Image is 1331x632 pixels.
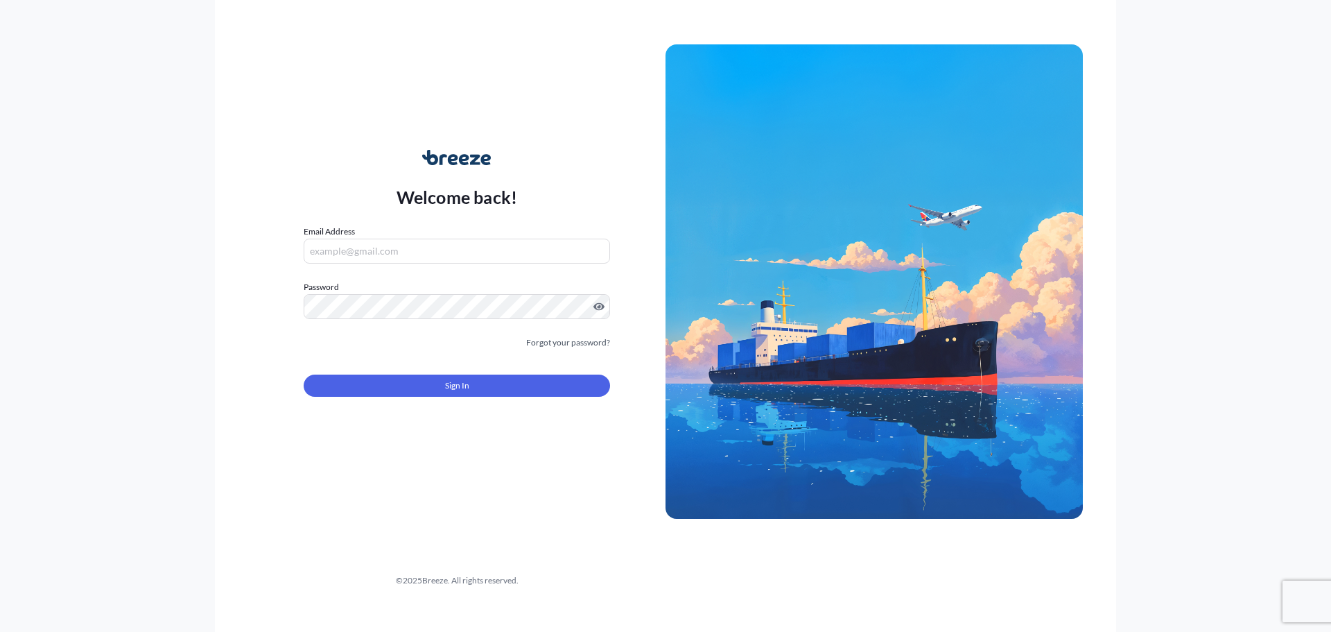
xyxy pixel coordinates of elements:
img: Ship illustration [665,44,1083,519]
button: Sign In [304,375,610,397]
p: Welcome back! [397,186,518,208]
span: Sign In [445,379,469,393]
a: Forgot your password? [526,336,610,350]
button: Show password [593,301,604,312]
label: Email Address [304,225,355,239]
label: Password [304,280,610,294]
div: © 2025 Breeze. All rights reserved. [248,574,665,588]
input: example@gmail.com [304,239,610,264]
